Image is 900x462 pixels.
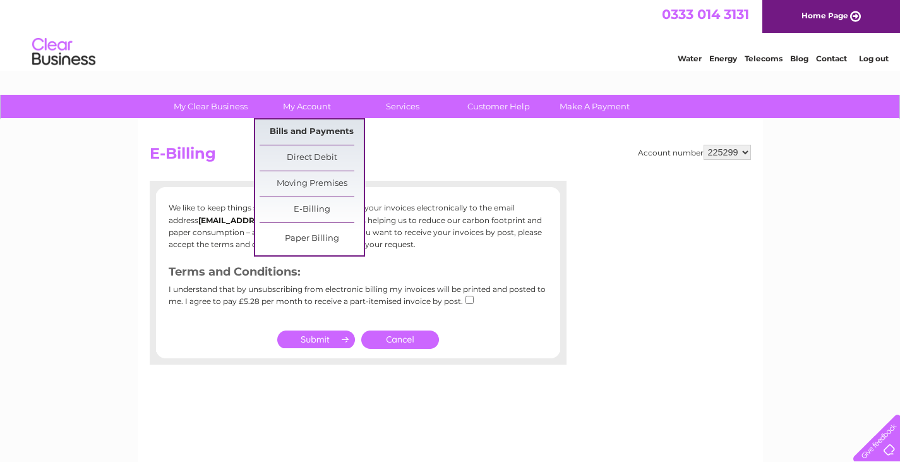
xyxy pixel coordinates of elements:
a: Telecoms [745,54,783,63]
a: Blog [790,54,808,63]
a: Services [351,95,455,118]
a: Log out [859,54,889,63]
a: E-Billing [260,197,364,222]
a: Cancel [361,331,439,349]
a: Bills and Payments [260,119,364,145]
input: Submit [277,331,355,348]
a: Contact [816,54,847,63]
a: Moving Premises [260,171,364,197]
a: Paper Billing [260,226,364,252]
a: Make A Payment [543,95,647,118]
a: Direct Debit [260,145,364,171]
a: 0333 014 3131 [662,6,749,22]
h3: Terms and Conditions: [169,263,548,285]
div: I understand that by unsubscribing from electronic billing my invoices will be printed and posted... [169,285,548,315]
a: Energy [709,54,737,63]
div: Clear Business is a trading name of Verastar Limited (registered in [GEOGRAPHIC_DATA] No. 3667643... [152,7,749,61]
a: Customer Help [447,95,551,118]
b: [EMAIL_ADDRESS][DOMAIN_NAME] [198,216,339,225]
a: My Account [255,95,359,118]
a: Water [678,54,702,63]
p: We like to keep things simple. You currently receive your invoices electronically to the email ad... [169,202,548,250]
img: logo.png [32,33,96,71]
div: Account number [638,145,751,160]
h2: E-Billing [150,145,751,169]
a: My Clear Business [159,95,263,118]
